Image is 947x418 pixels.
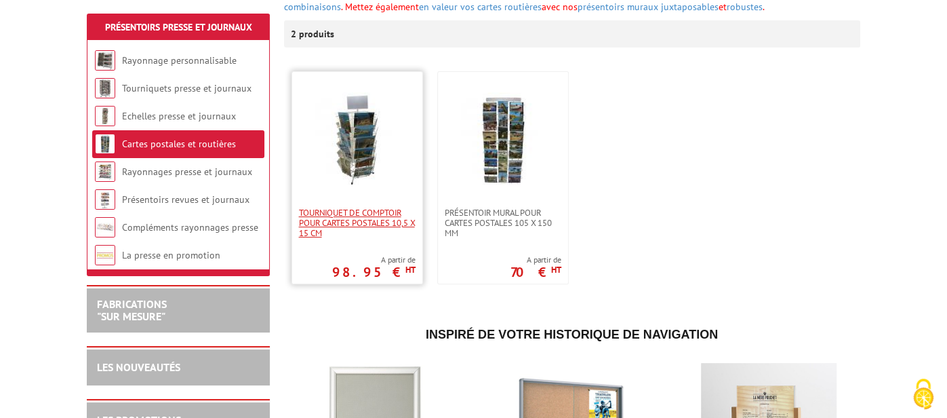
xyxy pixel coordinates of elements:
[291,20,342,47] p: 2 produits
[900,372,947,418] button: Cookies (modal window)
[419,1,458,13] a: en valeur
[763,1,765,13] font: .
[105,21,252,33] a: Présentoirs Presse et Journaux
[122,110,236,122] a: Echelles presse et journaux
[445,208,561,238] span: Présentoir mural pour cartes postales 105 x 150 mm
[95,134,115,154] img: Cartes postales et routières
[95,161,115,182] img: Rayonnages presse et journaux
[97,297,167,323] a: FABRICATIONS"Sur Mesure"
[299,208,416,238] span: Tourniquet de comptoir pour cartes postales 10,5 x 15 cm
[460,1,542,13] a: vos cartes routières
[122,193,249,206] a: Présentoirs revues et journaux
[456,92,550,187] img: Présentoir mural pour cartes postales 105 x 150 mm
[332,268,416,276] p: 98.95 €
[438,208,568,238] a: Présentoir mural pour cartes postales 105 x 150 mm
[122,54,237,66] a: Rayonnage personnalisable
[122,221,258,233] a: Compléments rayonnages presse
[345,1,578,13] span: Mettez également avec nos
[510,268,561,276] p: 70 €
[95,189,115,210] img: Présentoirs revues et journaux
[578,1,624,13] a: présentoirs
[122,166,252,178] a: Rayonnages presse et journaux
[661,1,719,13] a: juxtaposables
[906,377,940,411] img: Cookies (modal window)
[719,1,765,13] font: et
[122,138,236,150] a: Cartes postales et routières
[292,208,422,238] a: Tourniquet de comptoir pour cartes postales 10,5 x 15 cm
[727,1,763,13] a: robustes
[122,82,251,94] a: Tourniquets presse et journaux
[551,264,561,275] sup: HT
[405,264,416,275] sup: HT
[510,254,561,265] span: A partir de
[426,328,718,341] span: Inspiré de votre historique de navigation
[627,1,658,13] a: muraux
[95,50,115,71] img: Rayonnage personnalisable
[95,217,115,237] img: Compléments rayonnages presse
[95,78,115,98] img: Tourniquets presse et journaux
[332,254,416,265] span: A partir de
[310,92,405,187] img: Tourniquet de comptoir pour cartes postales 10,5 x 15 cm
[122,249,220,261] a: La presse en promotion
[95,245,115,265] img: La presse en promotion
[95,106,115,126] img: Echelles presse et journaux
